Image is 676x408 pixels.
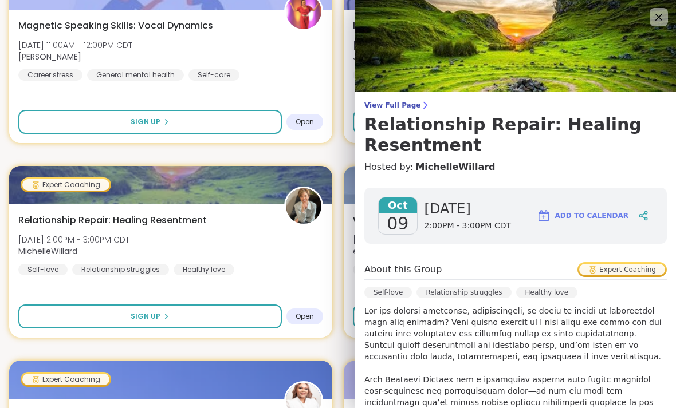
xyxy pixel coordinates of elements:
a: View Full PageRelationship Repair: Healing Resentment [364,101,667,156]
button: Sign Up [353,110,616,134]
div: Self-love [364,287,412,298]
span: Relationship Repair: Healing Resentment [18,213,207,227]
a: MichelleWillard [415,160,495,174]
span: Sign Up [131,311,160,322]
div: Expert Coaching [579,264,665,275]
b: MichelleWillard [18,245,77,257]
h4: Hosted by: [364,160,667,174]
span: Who Am I Really? Being Autistic In This World [353,213,559,227]
div: Relationship struggles [72,264,169,275]
span: Oct [379,197,417,213]
b: [PERSON_NAME] [18,51,81,62]
span: View Full Page [364,101,667,110]
div: Relationship struggles [353,69,450,81]
img: ShareWell Logomark [537,209,551,223]
span: [DATE] 11:00AM - 12:00PM CDT [18,39,132,51]
div: Self-care [188,69,239,81]
span: [DATE] 2:00PM - 3:00PM CDT [18,234,129,245]
b: JuliaSatterlee [353,51,407,62]
div: [MEDICAL_DATA] [353,264,429,275]
h3: Relationship Repair: Healing Resentment [364,114,667,156]
b: elenacarr0ll [353,245,400,257]
div: Career stress [18,69,82,81]
span: [DATE] 1:00PM - 2:00PM CDT [353,39,462,51]
div: Self-love [18,264,68,275]
span: Sign Up [131,117,160,127]
span: 2:00PM - 3:00PM CDT [425,220,511,232]
span: Magnetic Speaking Skills: Vocal Dynamics [18,19,213,33]
button: Sign Up [18,110,282,134]
button: Sign Up [353,304,616,328]
div: Expert Coaching [22,179,109,191]
button: Add to Calendar [532,202,634,229]
span: Add to Calendar [555,211,628,221]
div: General mental health [87,69,184,81]
div: Healthy love [174,264,234,275]
button: Sign Up [18,304,282,328]
img: MichelleWillard [286,188,321,224]
span: Open [296,117,314,126]
span: [DATE] [425,200,511,218]
span: Open [296,312,314,321]
span: [DATE] 4:00PM - 5:00PM CDT [353,234,465,245]
div: Relationship struggles [416,287,511,298]
div: Expert Coaching [22,374,109,385]
span: Intimacy Toolkit: Dating & Desire [353,19,504,33]
h4: About this Group [364,263,442,276]
span: 09 [387,213,408,234]
div: Healthy love [516,287,577,298]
